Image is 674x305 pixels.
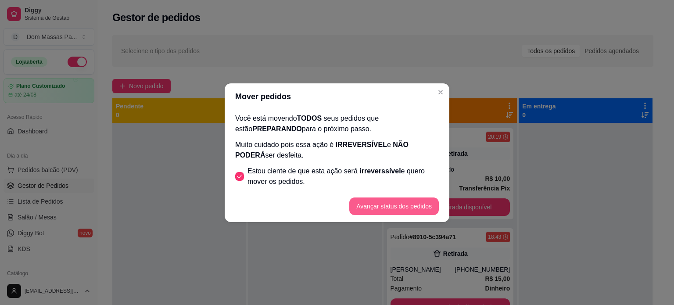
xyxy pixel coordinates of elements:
[235,113,439,134] p: Você está movendo seus pedidos que estão para o próximo passo.
[247,166,439,187] span: Estou ciente de que esta ação será e quero mover os pedidos.
[235,141,409,159] span: NÃO PODERÁ
[297,115,322,122] span: TODOS
[252,125,302,133] span: PREPARANDO
[434,85,448,99] button: Close
[235,140,439,161] p: Muito cuidado pois essa ação é e ser desfeita.
[359,167,401,175] span: irreverssível
[336,141,387,148] span: IRREVERSÍVEL
[225,83,449,110] header: Mover pedidos
[349,197,439,215] button: Avançar status dos pedidos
